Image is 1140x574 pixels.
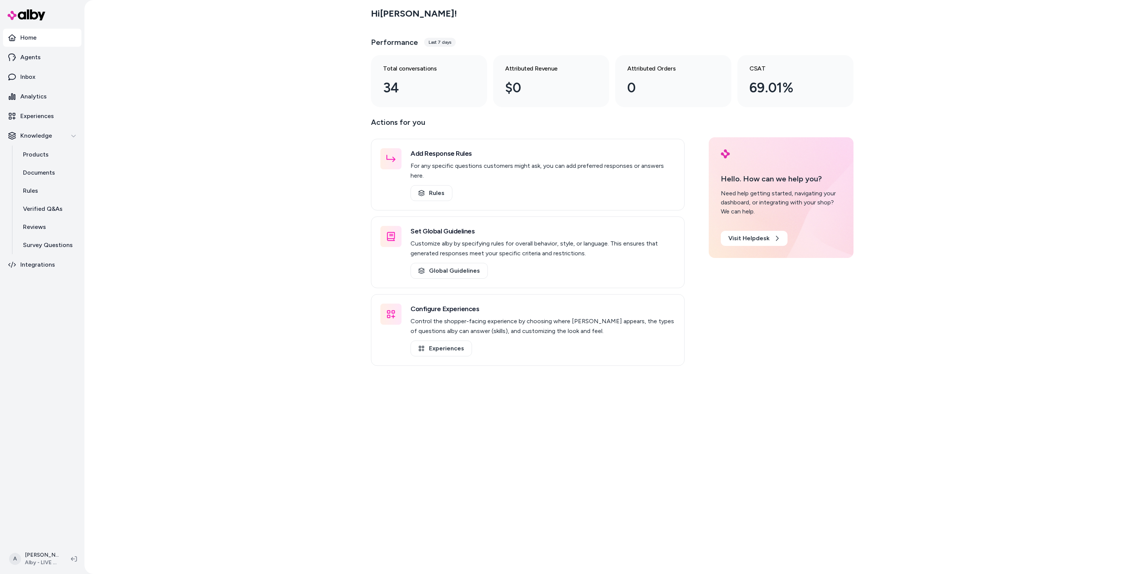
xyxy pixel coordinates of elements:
a: Survey Questions [15,236,81,254]
p: Control the shopper-facing experience by choosing where [PERSON_NAME] appears, the types of quest... [411,316,675,336]
p: [PERSON_NAME] [25,551,59,559]
a: Analytics [3,87,81,106]
a: Reviews [15,218,81,236]
p: Reviews [23,223,46,232]
p: Integrations [20,260,55,269]
a: Inbox [3,68,81,86]
div: Need help getting started, navigating your dashboard, or integrating with your shop? We can help. [721,189,841,216]
p: Experiences [20,112,54,121]
a: Integrations [3,256,81,274]
a: CSAT 69.01% [737,55,853,107]
span: Alby - LIVE on [DOMAIN_NAME] [25,559,59,566]
h2: Hi [PERSON_NAME] ! [371,8,457,19]
h3: CSAT [749,64,829,73]
a: Home [3,29,81,47]
div: 69.01% [749,78,829,98]
p: For any specific questions customers might ask, you can add preferred responses or answers here. [411,161,675,181]
div: Last 7 days [424,38,456,47]
div: $0 [505,78,585,98]
div: 34 [383,78,463,98]
h3: Attributed Orders [627,64,707,73]
a: Total conversations 34 [371,55,487,107]
a: Visit Helpdesk [721,231,788,246]
img: alby Logo [721,149,730,158]
a: Rules [15,182,81,200]
button: Knowledge [3,127,81,145]
p: Home [20,33,37,42]
img: alby Logo [8,9,45,20]
p: Actions for you [371,116,685,134]
a: Agents [3,48,81,66]
a: Global Guidelines [411,263,488,279]
a: Documents [15,164,81,182]
a: Attributed Orders 0 [615,55,731,107]
button: A[PERSON_NAME]Alby - LIVE on [DOMAIN_NAME] [5,547,65,571]
p: Analytics [20,92,47,101]
a: Rules [411,185,452,201]
h3: Set Global Guidelines [411,226,675,236]
a: Attributed Revenue $0 [493,55,609,107]
div: 0 [627,78,707,98]
p: Products [23,150,49,159]
a: Verified Q&As [15,200,81,218]
p: Customize alby by specifying rules for overall behavior, style, or language. This ensures that ge... [411,239,675,258]
h3: Configure Experiences [411,304,675,314]
p: Hello. How can we help you? [721,173,841,184]
p: Agents [20,53,41,62]
h3: Attributed Revenue [505,64,585,73]
h3: Total conversations [383,64,463,73]
a: Products [15,146,81,164]
p: Knowledge [20,131,52,140]
p: Survey Questions [23,241,73,250]
p: Verified Q&As [23,204,63,213]
h3: Add Response Rules [411,148,675,159]
a: Experiences [3,107,81,125]
span: A [9,553,21,565]
h3: Performance [371,37,418,48]
p: Inbox [20,72,35,81]
p: Documents [23,168,55,177]
a: Experiences [411,341,472,356]
p: Rules [23,186,38,195]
